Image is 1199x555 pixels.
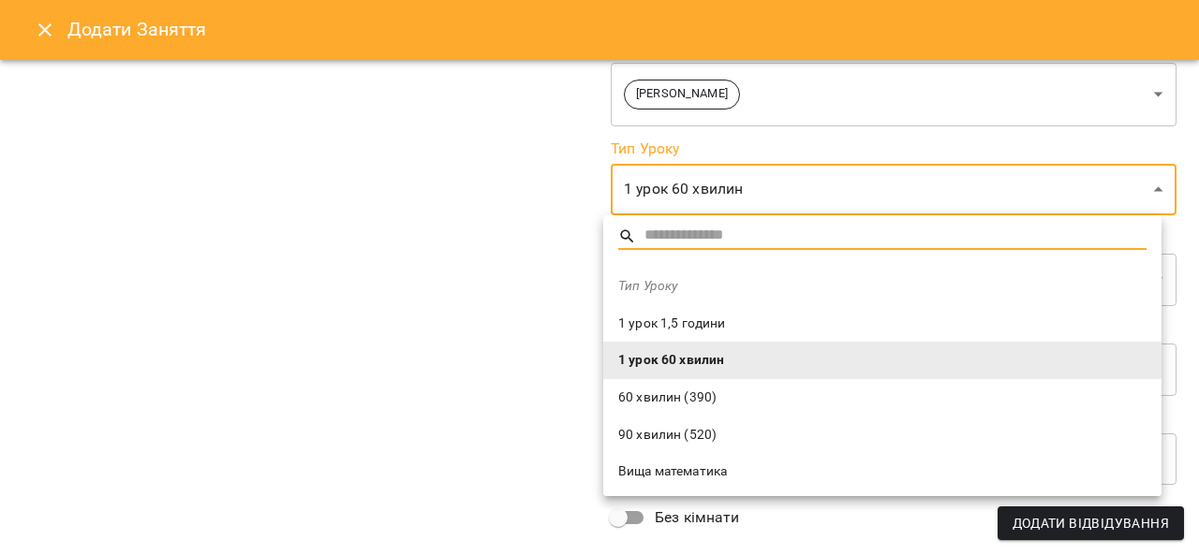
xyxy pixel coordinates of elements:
span: Вища математика [618,462,1147,481]
span: 1 урок 1,5 години [618,314,1147,333]
span: 90 хвилин (520) [618,426,1147,445]
span: 1 урок 60 хвилин [618,351,1147,370]
span: Тип Уроку [618,277,1147,296]
span: 60 хвилин (390) [618,388,1147,407]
